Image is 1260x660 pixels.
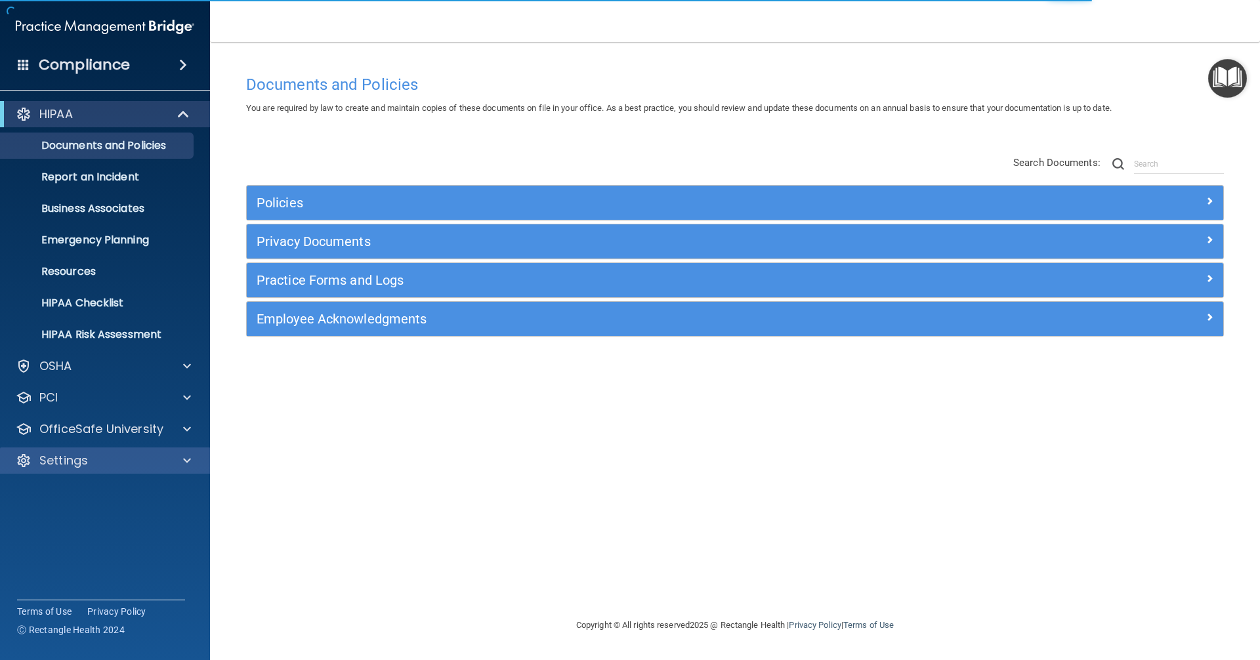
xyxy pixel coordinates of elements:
span: You are required by law to create and maintain copies of these documents on file in your office. ... [246,103,1112,113]
div: Copyright © All rights reserved 2025 @ Rectangle Health | | [495,604,975,646]
span: Search Documents: [1013,157,1101,169]
p: Resources [9,265,188,278]
p: Business Associates [9,202,188,215]
input: Search [1134,154,1224,174]
p: PCI [39,390,58,405]
a: Practice Forms and Logs [257,270,1213,291]
h4: Compliance [39,56,130,74]
a: Privacy Policy [87,605,146,618]
p: HIPAA [39,106,73,122]
h5: Practice Forms and Logs [257,273,969,287]
a: PCI [16,390,191,405]
a: Terms of Use [843,620,894,630]
p: OfficeSafe University [39,421,163,437]
p: Documents and Policies [9,139,188,152]
h5: Policies [257,196,969,210]
p: HIPAA Checklist [9,297,188,310]
a: Policies [257,192,1213,213]
span: Ⓒ Rectangle Health 2024 [17,623,125,636]
a: OSHA [16,358,191,374]
button: Open Resource Center [1208,59,1247,98]
a: Privacy Policy [789,620,841,630]
h4: Documents and Policies [246,76,1224,93]
p: HIPAA Risk Assessment [9,328,188,341]
iframe: Drift Widget Chat Controller [1033,567,1244,619]
p: Report an Incident [9,171,188,184]
p: Settings [39,453,88,468]
p: Emergency Planning [9,234,188,247]
p: OSHA [39,358,72,374]
h5: Employee Acknowledgments [257,312,969,326]
a: HIPAA [16,106,190,122]
a: OfficeSafe University [16,421,191,437]
a: Employee Acknowledgments [257,308,1213,329]
a: Privacy Documents [257,231,1213,252]
img: PMB logo [16,14,194,40]
a: Settings [16,453,191,468]
h5: Privacy Documents [257,234,969,249]
img: ic-search.3b580494.png [1112,158,1124,170]
a: Terms of Use [17,605,72,618]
